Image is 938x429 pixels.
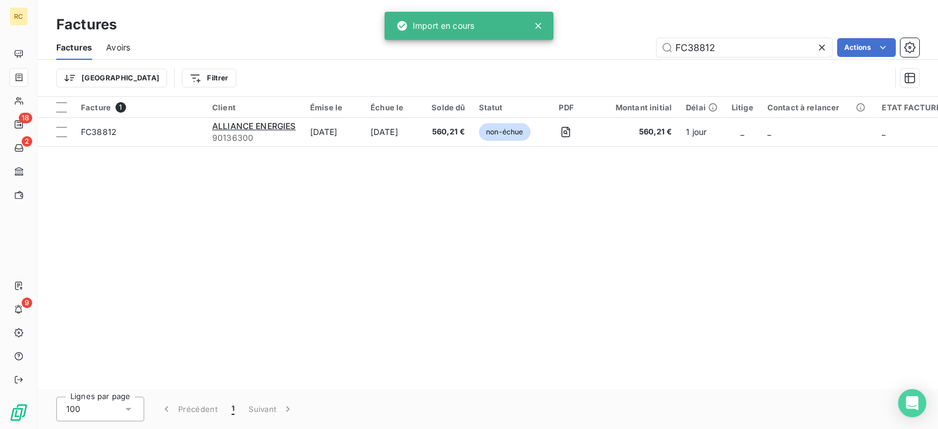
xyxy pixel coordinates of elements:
h3: Factures [56,14,117,35]
div: Litige [732,103,753,112]
span: Factures [56,42,92,53]
input: Rechercher [657,38,832,57]
span: ALLIANCE ENERGIES [212,121,296,131]
td: 1 jour [679,118,725,146]
button: Suivant [242,397,301,421]
span: _ [882,127,885,137]
span: _ [740,127,744,137]
button: Actions [837,38,896,57]
div: Solde dû [431,103,465,112]
div: Statut [479,103,530,112]
span: 100 [66,403,80,415]
button: Précédent [154,397,225,421]
div: Délai [686,103,718,112]
div: Open Intercom Messenger [898,389,926,417]
span: 90136300 [212,132,296,144]
span: non-échue [479,123,530,141]
button: 1 [225,397,242,421]
div: Contact à relancer [767,103,868,112]
div: Émise le [310,103,356,112]
span: 1 [115,102,126,113]
span: Facture [81,103,111,112]
div: Import en cours [396,15,474,36]
div: PDF [545,103,587,112]
img: Logo LeanPay [9,403,28,422]
span: 1 [232,403,235,415]
td: [DATE] [303,118,363,146]
div: Client [212,103,296,112]
div: Montant initial [601,103,672,112]
span: 18 [19,113,32,123]
div: Échue le [371,103,417,112]
td: [DATE] [363,118,424,146]
span: FC38812 [81,127,117,137]
span: 560,21 € [431,126,465,138]
button: Filtrer [182,69,236,87]
div: RC [9,7,28,26]
span: 560,21 € [601,126,672,138]
span: _ [767,127,771,137]
button: [GEOGRAPHIC_DATA] [56,69,167,87]
span: Avoirs [106,42,130,53]
span: 9 [22,298,32,308]
span: 2 [22,136,32,147]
